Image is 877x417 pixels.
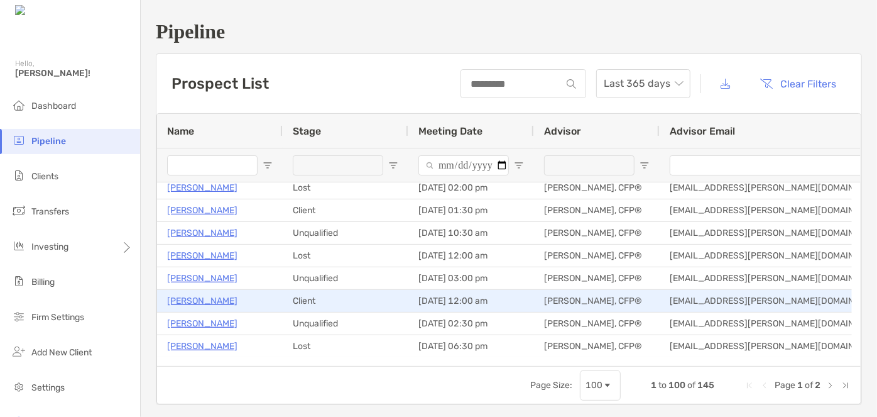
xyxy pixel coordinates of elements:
div: [DATE] 01:30 pm [408,199,534,221]
div: [DATE] 12:00 am [408,245,534,267]
span: of [687,380,695,391]
div: [DATE] 02:30 pm [408,313,534,335]
span: Advisor [544,125,581,137]
div: Client [283,199,408,221]
div: [PERSON_NAME], CFP® [534,313,660,335]
a: [PERSON_NAME] [167,248,237,264]
span: of [805,380,813,391]
a: [PERSON_NAME] [167,203,237,218]
span: 1 [651,380,656,391]
span: Last 365 days [604,70,683,97]
button: Open Filter Menu [640,160,650,170]
div: [PERSON_NAME], CFP® [534,177,660,199]
span: to [658,380,667,391]
span: 100 [668,380,685,391]
button: Open Filter Menu [388,160,398,170]
input: Meeting Date Filter Input [418,155,509,175]
a: [PERSON_NAME] [167,293,237,309]
img: firm-settings icon [11,309,26,324]
div: Page Size: [530,380,572,391]
input: Name Filter Input [167,155,258,175]
div: Client [283,290,408,312]
a: [PERSON_NAME] [167,180,237,196]
div: Page Size [580,370,621,401]
img: billing icon [11,274,26,289]
img: settings icon [11,379,26,394]
h3: Prospect List [172,75,269,92]
div: 100 [586,380,602,391]
span: Firm Settings [31,312,84,323]
span: Dashboard [31,101,76,111]
div: First Page [744,381,754,391]
img: clients icon [11,168,26,183]
div: [DATE] 10:30 am [408,222,534,244]
div: Lost [283,177,408,199]
div: Last Page [841,381,851,391]
div: [DATE] 06:30 pm [408,335,534,357]
h1: Pipeline [156,20,862,43]
span: Stage [293,125,321,137]
span: Advisor Email [670,125,735,137]
a: [PERSON_NAME] [167,270,237,286]
button: Open Filter Menu [514,160,524,170]
span: Meeting Date [418,125,482,137]
img: pipeline icon [11,133,26,148]
a: [PERSON_NAME] [167,225,237,241]
span: 2 [815,380,820,391]
div: Previous Page [760,381,770,391]
img: input icon [567,79,576,89]
div: Lost [283,335,408,357]
div: [DATE] 03:00 pm [408,267,534,289]
span: 145 [697,380,714,391]
span: Page [775,380,795,391]
button: Open Filter Menu [263,160,273,170]
img: Zoe Logo [15,5,68,17]
span: Settings [31,382,65,393]
img: dashboard icon [11,97,26,113]
div: [PERSON_NAME], CFP® [534,199,660,221]
div: Next Page [825,381,836,391]
div: [PERSON_NAME], CFP® [534,222,660,244]
div: [PERSON_NAME], CFP® [534,267,660,289]
div: [DATE] 02:00 pm [408,177,534,199]
div: [PERSON_NAME], CFP® [534,290,660,312]
span: Pipeline [31,136,66,147]
a: [PERSON_NAME] [167,338,237,354]
div: Unqualified [283,267,408,289]
a: [PERSON_NAME] [167,316,237,331]
span: Name [167,125,194,137]
div: [DATE] 12:00 am [408,290,534,312]
div: [PERSON_NAME], CFP® [534,335,660,357]
span: Transfers [31,206,69,217]
div: Unqualified [283,222,408,244]
span: 1 [797,380,803,391]
span: Clients [31,171,58,182]
span: Add New Client [31,347,92,358]
div: Lost [283,245,408,267]
img: investing icon [11,238,26,253]
div: [PERSON_NAME], CFP® [534,245,660,267]
span: Billing [31,277,55,287]
span: [PERSON_NAME]! [15,68,133,79]
img: add_new_client icon [11,344,26,359]
img: transfers icon [11,203,26,218]
div: Unqualified [283,313,408,335]
button: Clear Filters [751,70,846,97]
span: Investing [31,242,68,252]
